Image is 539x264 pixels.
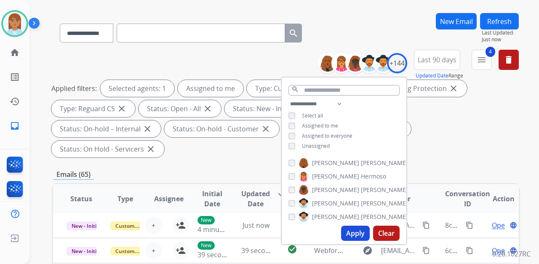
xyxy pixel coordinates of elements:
[67,247,106,256] span: New - Initial
[436,13,477,29] button: New Email
[312,159,359,167] span: [PERSON_NAME]
[510,247,517,254] mat-icon: language
[10,96,20,107] mat-icon: history
[100,80,174,97] div: Selected agents: 1
[363,245,373,256] mat-icon: explore
[482,36,519,43] span: Just now
[241,246,291,255] span: 39 seconds ago
[152,220,155,230] span: +
[142,124,152,134] mat-icon: close
[53,169,94,180] p: Emails (65)
[164,120,279,137] div: Status: On-hold - Customer
[448,83,459,93] mat-icon: close
[10,72,20,82] mat-icon: list_alt
[341,226,370,241] button: Apply
[492,220,509,230] span: Open
[203,104,213,114] mat-icon: close
[110,221,165,230] span: Customer Support
[51,120,161,137] div: Status: On-hold – Internal
[117,194,133,204] span: Type
[145,242,162,259] button: +
[176,245,186,256] mat-icon: person_add
[361,199,408,208] span: [PERSON_NAME]
[312,199,359,208] span: [PERSON_NAME]
[277,189,287,199] mat-icon: arrow_downward
[466,221,473,229] mat-icon: content_copy
[288,28,299,38] mat-icon: search
[361,172,386,181] span: Hermoso
[373,226,400,241] button: Clear
[67,221,106,230] span: New - Initial
[480,13,519,29] button: Refresh
[361,186,408,194] span: [PERSON_NAME]
[302,142,330,149] span: Unassigned
[3,12,27,35] img: avatar
[422,221,430,229] mat-icon: content_copy
[475,184,519,213] th: Action
[361,159,408,167] span: [PERSON_NAME]
[176,220,186,230] mat-icon: person_add
[197,241,215,250] p: New
[178,80,243,97] div: Assigned to me
[472,50,492,70] button: 4
[139,100,221,117] div: Status: Open - All
[314,246,505,255] span: Webform from [EMAIL_ADDRESS][DOMAIN_NAME] on [DATE]
[241,189,270,209] span: Updated Date
[492,245,509,256] span: Open
[416,72,463,79] span: Range
[110,247,165,256] span: Customer Support
[51,100,135,117] div: Type: Reguard CS
[302,132,352,139] span: Assigned to everyone
[261,124,271,134] mat-icon: close
[445,189,490,209] span: Conversation ID
[302,122,338,129] span: Assigned to me
[197,225,243,234] span: 4 minutes ago
[70,194,92,204] span: Status
[117,104,127,114] mat-icon: close
[51,141,164,157] div: Status: On Hold - Servicers
[416,72,448,79] button: Updated Date
[466,247,473,254] mat-icon: content_copy
[486,47,495,57] span: 4
[510,221,517,229] mat-icon: language
[312,213,359,221] span: [PERSON_NAME]
[51,83,97,93] p: Applied filters:
[146,144,156,154] mat-icon: close
[152,245,155,256] span: +
[381,245,417,256] span: [EMAIL_ADDRESS][DOMAIN_NAME]
[312,186,359,194] span: [PERSON_NAME]
[243,221,269,230] span: Just now
[10,48,20,58] mat-icon: home
[312,172,359,181] span: [PERSON_NAME]
[247,80,353,97] div: Type: Customer Support
[477,55,487,65] mat-icon: menu
[302,112,323,119] span: Select all
[418,58,456,61] span: Last 90 days
[197,216,215,224] p: New
[387,53,407,73] div: +144
[482,29,519,36] span: Last Updated:
[224,100,313,117] div: Status: New - Initial
[492,249,531,259] p: 0.20.1027RC
[197,250,247,259] span: 39 seconds ago
[197,189,227,209] span: Initial Date
[10,121,20,131] mat-icon: inbox
[422,247,430,254] mat-icon: content_copy
[287,244,297,254] mat-icon: check_circle
[291,85,299,93] mat-icon: search
[361,213,408,221] span: [PERSON_NAME]
[414,50,460,70] button: Last 90 days
[145,217,162,234] button: +
[154,194,184,204] span: Assignee
[357,80,467,97] div: Type: Shipping Protection
[504,55,514,65] mat-icon: delete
